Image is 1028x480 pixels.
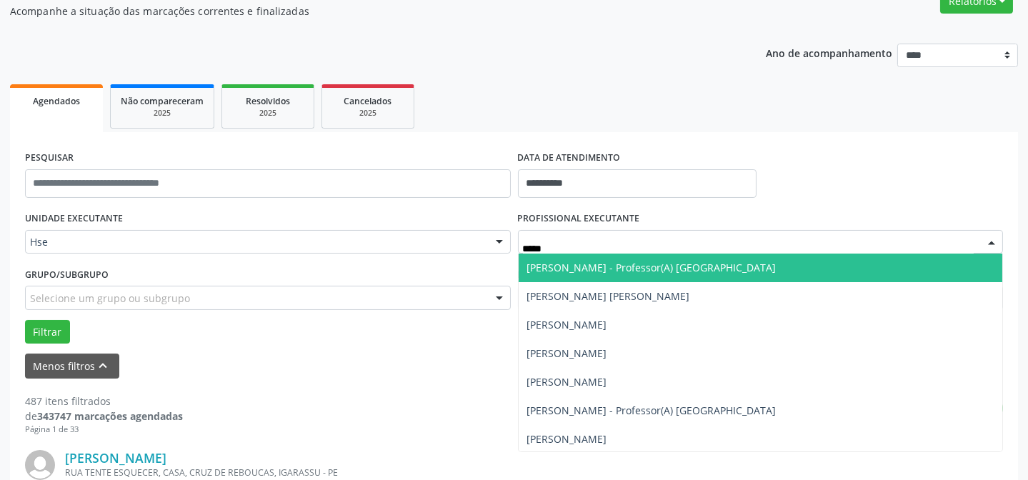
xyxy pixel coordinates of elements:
[332,108,404,119] div: 2025
[10,4,716,19] p: Acompanhe a situação das marcações correntes e finalizadas
[121,95,204,107] span: Não compareceram
[25,264,109,286] label: Grupo/Subgrupo
[25,320,70,344] button: Filtrar
[25,354,119,379] button: Menos filtroskeyboard_arrow_up
[518,147,621,169] label: DATA DE ATENDIMENTO
[30,291,190,306] span: Selecione um grupo ou subgrupo
[527,375,607,389] span: [PERSON_NAME]
[527,346,607,360] span: [PERSON_NAME]
[25,394,183,409] div: 487 itens filtrados
[65,450,166,466] a: [PERSON_NAME]
[25,424,183,436] div: Página 1 de 33
[527,432,607,446] span: [PERSON_NAME]
[527,289,690,303] span: [PERSON_NAME] [PERSON_NAME]
[527,318,607,331] span: [PERSON_NAME]
[33,95,80,107] span: Agendados
[25,409,183,424] div: de
[344,95,392,107] span: Cancelados
[25,450,55,480] img: img
[65,466,789,479] div: RUA TENTE ESQUECER, CASA, CRUZ DE REBOUCAS, IGARASSU - PE
[30,235,481,249] span: Hse
[766,44,892,61] p: Ano de acompanhamento
[527,404,777,417] span: [PERSON_NAME] - Professor(A) [GEOGRAPHIC_DATA]
[25,208,123,230] label: UNIDADE EXECUTANTE
[121,108,204,119] div: 2025
[527,261,777,274] span: [PERSON_NAME] - Professor(A) [GEOGRAPHIC_DATA]
[246,95,290,107] span: Resolvidos
[96,358,111,374] i: keyboard_arrow_up
[232,108,304,119] div: 2025
[25,147,74,169] label: PESQUISAR
[518,208,640,230] label: PROFISSIONAL EXECUTANTE
[37,409,183,423] strong: 343747 marcações agendadas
